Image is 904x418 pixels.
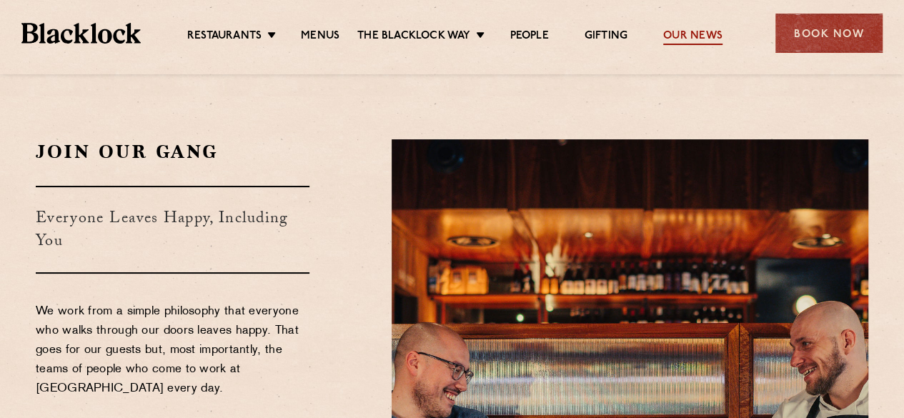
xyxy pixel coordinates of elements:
a: Menus [301,29,339,45]
a: The Blacklock Way [357,29,470,45]
h2: Join Our Gang [36,139,309,164]
a: Restaurants [187,29,262,45]
img: BL_Textured_Logo-footer-cropped.svg [21,23,141,43]
a: Gifting [585,29,627,45]
h3: Everyone Leaves Happy, Including You [36,186,309,274]
a: People [510,29,548,45]
a: Our News [663,29,722,45]
div: Book Now [775,14,883,53]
